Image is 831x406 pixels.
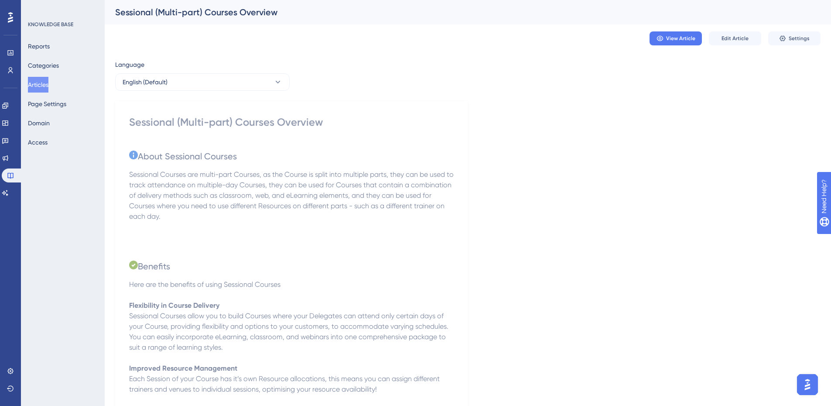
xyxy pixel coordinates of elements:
button: English (Default) [115,73,290,91]
div: KNOWLEDGE BASE [28,21,73,28]
span: Each Session of your Course has it’s own Resource allocations, this means you can assign differen... [129,375,441,393]
span: Here are the benefits of using Sessional Courses [129,280,280,289]
span: Benefits [138,261,170,272]
div: Sessional (Multi-part) Courses Overview [115,6,799,18]
img: :check_mark: [129,261,138,269]
button: Categories [28,58,59,73]
button: Reports [28,38,50,54]
span: Language [115,59,144,70]
strong: Improved Resource Management [129,364,237,372]
span: Sessional Courses allow you to build Courses where your Delegates can attend only certain days of... [129,312,450,351]
span: Settings [789,35,810,42]
button: Settings [768,31,821,45]
span: About Sessional Courses [138,151,237,162]
strong: Flexibility in Course Delivery [129,301,219,310]
button: Edit Article [709,31,761,45]
span: View Article [666,35,695,42]
button: View Article [650,31,702,45]
span: Sessional Courses are multi-part Courses, as the Course is split into multiple parts, they can be... [129,170,455,220]
button: Page Settings [28,96,66,112]
button: Access [28,134,48,150]
span: Need Help? [21,2,55,13]
button: Articles [28,77,48,93]
span: English (Default) [123,77,168,87]
iframe: UserGuiding AI Assistant Launcher [794,372,821,398]
span: Edit Article [722,35,749,42]
div: Sessional (Multi-part) Courses Overview [129,115,454,129]
button: Domain [28,115,50,131]
img: :info: [129,151,138,159]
